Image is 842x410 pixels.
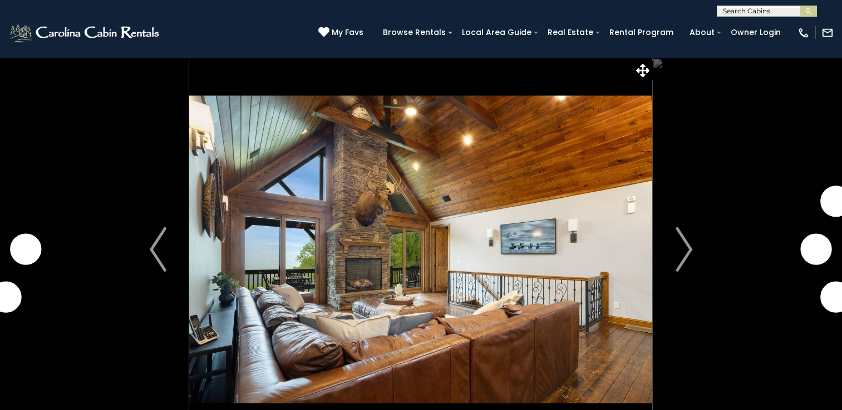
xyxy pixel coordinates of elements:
a: My Favs [318,27,366,39]
img: White-1-2.png [8,22,163,44]
img: arrow [676,227,692,272]
img: mail-regular-white.png [821,27,834,39]
span: My Favs [332,27,363,38]
a: About [684,24,720,41]
a: Real Estate [542,24,599,41]
img: arrow [150,227,166,272]
a: Browse Rentals [377,24,451,41]
img: phone-regular-white.png [797,27,810,39]
a: Local Area Guide [456,24,537,41]
a: Owner Login [725,24,786,41]
a: Rental Program [604,24,679,41]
